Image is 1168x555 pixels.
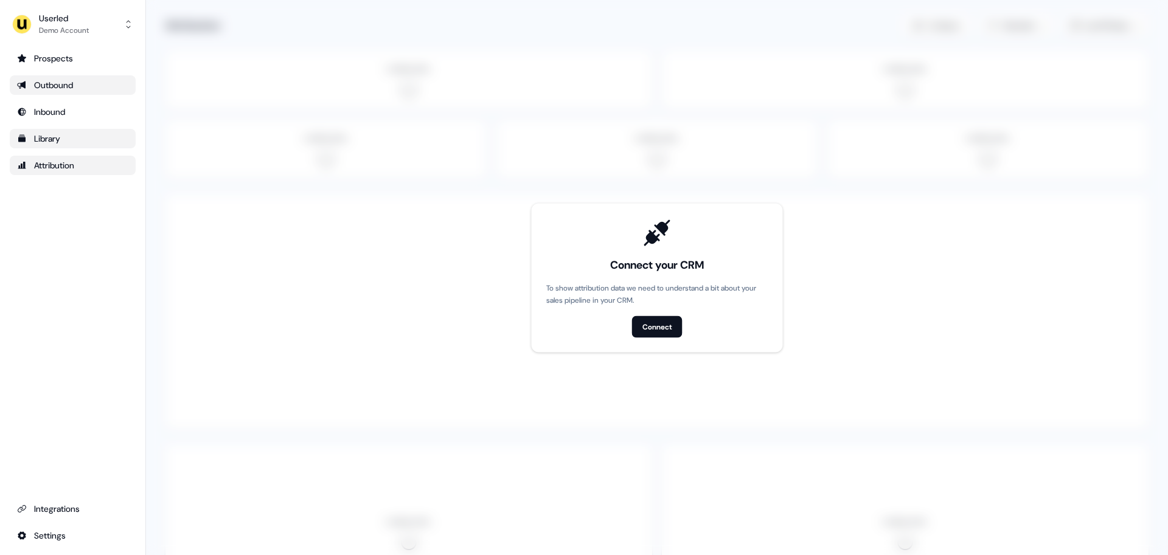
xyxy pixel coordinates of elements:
[17,106,128,118] div: Inbound
[610,257,704,272] div: Connect your CRM
[17,52,128,64] div: Prospects
[632,315,683,337] button: Connect
[17,159,128,171] div: Attribution
[39,24,89,36] div: Demo Account
[17,133,128,145] div: Library
[17,529,128,542] div: Settings
[10,49,136,68] a: Go to prospects
[10,129,136,148] a: Go to templates
[10,499,136,519] a: Go to integrations
[17,503,128,515] div: Integrations
[10,526,136,545] a: Go to integrations
[10,156,136,175] a: Go to attribution
[17,79,128,91] div: Outbound
[10,10,136,39] button: UserledDemo Account
[642,320,672,333] div: Connect
[39,12,89,24] div: Userled
[10,102,136,122] a: Go to Inbound
[546,281,768,306] p: To show attribution data we need to understand a bit about your sales pipeline in your CRM.
[10,75,136,95] a: Go to outbound experience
